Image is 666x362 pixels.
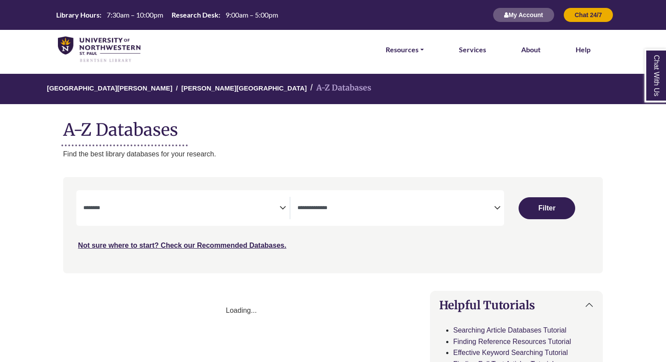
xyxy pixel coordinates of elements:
span: 7:30am – 10:00pm [107,11,163,19]
textarea: Filter [297,205,494,212]
textarea: Filter [83,205,280,212]
nav: breadcrumb [63,74,603,104]
button: Submit for Search Results [519,197,575,219]
li: A-Z Databases [307,82,371,94]
a: Searching Article Databases Tutorial [453,326,566,334]
a: Not sure where to start? Check our Recommended Databases. [78,242,286,249]
button: My Account [493,7,555,22]
button: Chat 24/7 [563,7,613,22]
a: [PERSON_NAME][GEOGRAPHIC_DATA] [181,83,307,92]
button: Helpful Tutorials [430,291,602,319]
a: Effective Keyword Searching Tutorial [453,349,568,356]
p: Find the best library databases for your research. [63,148,603,160]
a: About [521,44,541,55]
h1: A-Z Databases [63,113,603,140]
a: Resources [386,44,424,55]
a: My Account [493,11,555,18]
span: 9:00am – 5:00pm [226,11,278,19]
nav: Search filters [63,177,603,273]
table: Hours Today [53,10,282,18]
a: Hours Today [53,10,282,20]
a: [GEOGRAPHIC_DATA][PERSON_NAME] [47,83,172,92]
a: Finding Reference Resources Tutorial [453,338,571,345]
a: Help [576,44,591,55]
div: Loading... [63,305,419,316]
th: Research Desk: [168,10,221,19]
th: Library Hours: [53,10,102,19]
img: library_home [58,36,140,63]
a: Services [459,44,486,55]
a: Chat 24/7 [563,11,613,18]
